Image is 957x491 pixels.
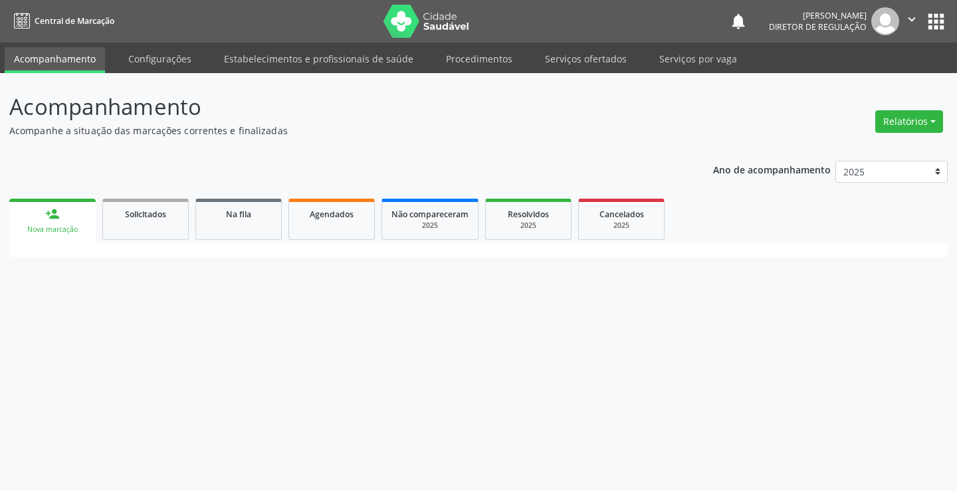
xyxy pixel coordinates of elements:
div: 2025 [391,221,469,231]
i:  [904,12,919,27]
p: Ano de acompanhamento [713,161,831,177]
a: Central de Marcação [9,10,114,32]
div: 2025 [588,221,655,231]
button: Relatórios [875,110,943,133]
span: Resolvidos [508,209,549,220]
button:  [899,7,924,35]
button: apps [924,10,948,33]
span: Diretor de regulação [769,21,867,33]
a: Acompanhamento [5,47,105,73]
a: Configurações [119,47,201,70]
button: notifications [729,12,748,31]
span: Não compareceram [391,209,469,220]
span: Agendados [310,209,354,220]
span: Solicitados [125,209,166,220]
div: [PERSON_NAME] [769,10,867,21]
div: person_add [45,207,60,221]
span: Central de Marcação [35,15,114,27]
a: Serviços por vaga [650,47,746,70]
p: Acompanhamento [9,90,666,124]
div: Nova marcação [19,225,86,235]
div: 2025 [495,221,562,231]
a: Serviços ofertados [536,47,636,70]
img: img [871,7,899,35]
a: Procedimentos [437,47,522,70]
span: Na fila [226,209,251,220]
p: Acompanhe a situação das marcações correntes e finalizadas [9,124,666,138]
a: Estabelecimentos e profissionais de saúde [215,47,423,70]
span: Cancelados [599,209,644,220]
